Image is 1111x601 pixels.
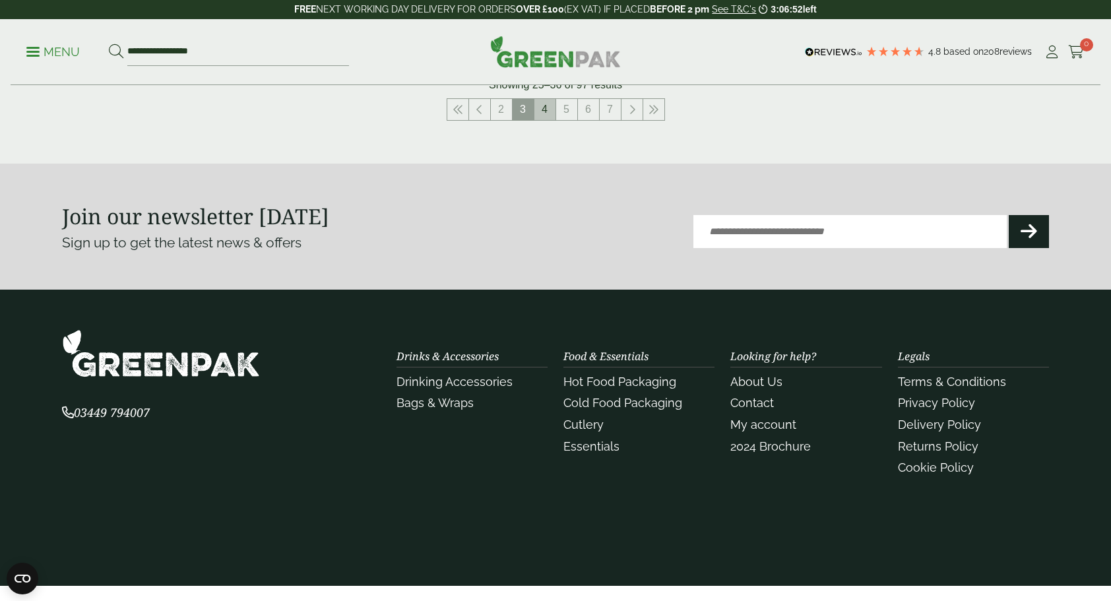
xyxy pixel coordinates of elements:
[563,418,604,431] a: Cutlery
[943,46,984,57] span: Based on
[803,4,817,15] span: left
[928,46,943,57] span: 4.8
[984,46,1000,57] span: 208
[26,44,80,60] p: Menu
[730,375,782,389] a: About Us
[898,375,1006,389] a: Terms & Conditions
[730,396,774,410] a: Contact
[397,396,474,410] a: Bags & Wraps
[898,439,978,453] a: Returns Policy
[513,99,534,120] span: 3
[730,418,796,431] a: My account
[26,44,80,57] a: Menu
[62,232,506,253] p: Sign up to get the latest news & offers
[771,4,802,15] span: 3:06:52
[294,4,316,15] strong: FREE
[7,563,38,594] button: Open CMP widget
[898,460,974,474] a: Cookie Policy
[1068,46,1085,59] i: Cart
[62,329,260,377] img: GreenPak Supplies
[491,99,512,120] a: 2
[712,4,756,15] a: See T&C's
[62,404,150,420] span: 03449 794007
[1080,38,1093,51] span: 0
[563,375,676,389] a: Hot Food Packaging
[898,418,981,431] a: Delivery Policy
[730,439,811,453] a: 2024 Brochure
[578,99,599,120] a: 6
[1068,42,1085,62] a: 0
[805,47,862,57] img: REVIEWS.io
[62,202,329,230] strong: Join our newsletter [DATE]
[62,407,150,420] a: 03449 794007
[563,439,619,453] a: Essentials
[490,36,621,67] img: GreenPak Supplies
[534,99,555,120] a: 4
[556,99,577,120] a: 5
[563,396,682,410] a: Cold Food Packaging
[516,4,564,15] strong: OVER £100
[1000,46,1032,57] span: reviews
[650,4,709,15] strong: BEFORE 2 pm
[898,396,975,410] a: Privacy Policy
[1044,46,1060,59] i: My Account
[600,99,621,120] a: 7
[397,375,513,389] a: Drinking Accessories
[866,46,925,57] div: 4.79 Stars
